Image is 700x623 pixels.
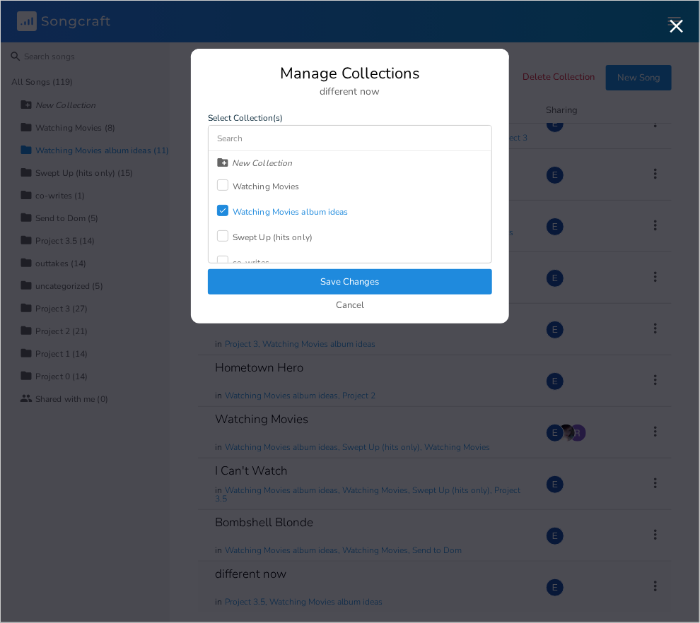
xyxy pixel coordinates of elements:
div: Watching Movies album ideas [233,208,349,216]
div: Manage Collections [208,66,492,81]
div: Swept Up (hits only) [233,233,313,242]
div: Watching Movies [233,182,300,191]
button: Cancel [336,300,364,312]
div: New Collection [232,159,292,167]
div: different now [208,87,492,97]
div: co-writes [233,259,269,267]
label: Select Collection(s) [208,114,492,122]
button: Save Changes [208,269,492,295]
input: Search [209,126,491,151]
